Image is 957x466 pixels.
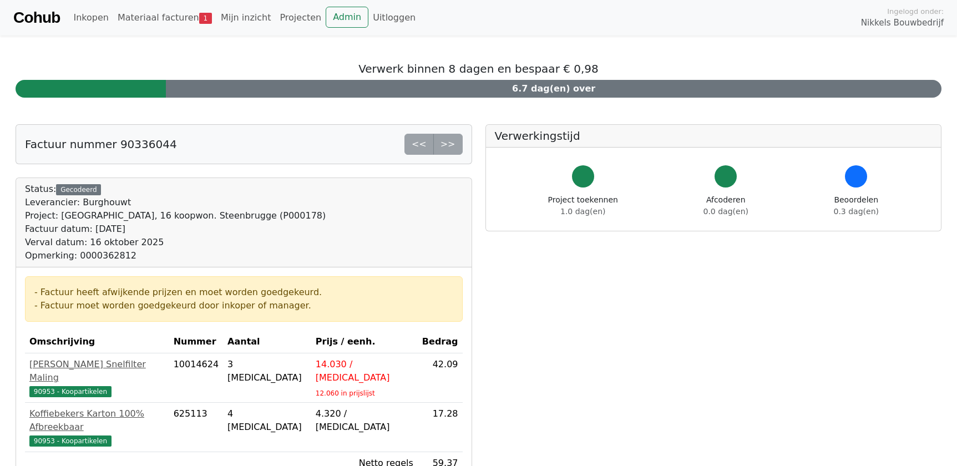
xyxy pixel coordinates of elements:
span: Nikkels Bouwbedrijf [861,17,944,29]
th: Omschrijving [25,331,169,353]
h5: Verwerkingstijd [495,129,933,143]
div: Afcoderen [703,194,748,217]
div: Verval datum: 16 oktober 2025 [25,236,326,249]
span: 0.3 dag(en) [834,207,879,216]
th: Nummer [169,331,223,353]
sub: 12.060 in prijslijst [316,389,375,397]
span: 90953 - Koopartikelen [29,435,112,447]
th: Aantal [223,331,311,353]
a: Projecten [275,7,326,29]
span: Ingelogd onder: [887,6,944,17]
h5: Factuur nummer 90336044 [25,138,177,151]
div: Project toekennen [548,194,618,217]
a: Inkopen [69,7,113,29]
th: Prijs / eenh. [311,331,418,353]
div: - Factuur heeft afwijkende prijzen en moet worden goedgekeurd. [34,286,453,299]
span: 90953 - Koopartikelen [29,386,112,397]
div: 4 [MEDICAL_DATA] [227,407,307,434]
div: Gecodeerd [56,184,101,195]
div: Project: [GEOGRAPHIC_DATA], 16 koopwon. Steenbrugge (P000178) [25,209,326,222]
div: - Factuur moet worden goedgekeurd door inkoper of manager. [34,299,453,312]
a: Koffiebekers Karton 100% Afbreekbaar90953 - Koopartikelen [29,407,165,447]
a: Uitloggen [368,7,420,29]
div: Beoordelen [834,194,879,217]
div: Opmerking: 0000362812 [25,249,326,262]
td: 17.28 [418,403,463,452]
div: Koffiebekers Karton 100% Afbreekbaar [29,407,165,434]
span: 0.0 dag(en) [703,207,748,216]
div: 6.7 dag(en) over [166,80,941,98]
div: Factuur datum: [DATE] [25,222,326,236]
div: Status: [25,183,326,262]
a: Cohub [13,4,60,31]
span: 1 [199,13,212,24]
div: [PERSON_NAME] Snelfilter Maling [29,358,165,384]
a: Mijn inzicht [216,7,276,29]
td: 10014624 [169,353,223,403]
td: 625113 [169,403,223,452]
div: Leverancier: Burghouwt [25,196,326,209]
div: 4.320 / [MEDICAL_DATA] [316,407,413,434]
h5: Verwerk binnen 8 dagen en bespaar € 0,98 [16,62,941,75]
div: 14.030 / [MEDICAL_DATA] [316,358,413,384]
th: Bedrag [418,331,463,353]
td: 42.09 [418,353,463,403]
a: Admin [326,7,368,28]
div: 3 [MEDICAL_DATA] [227,358,307,384]
span: 1.0 dag(en) [560,207,605,216]
a: Materiaal facturen1 [113,7,216,29]
a: [PERSON_NAME] Snelfilter Maling90953 - Koopartikelen [29,358,165,398]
